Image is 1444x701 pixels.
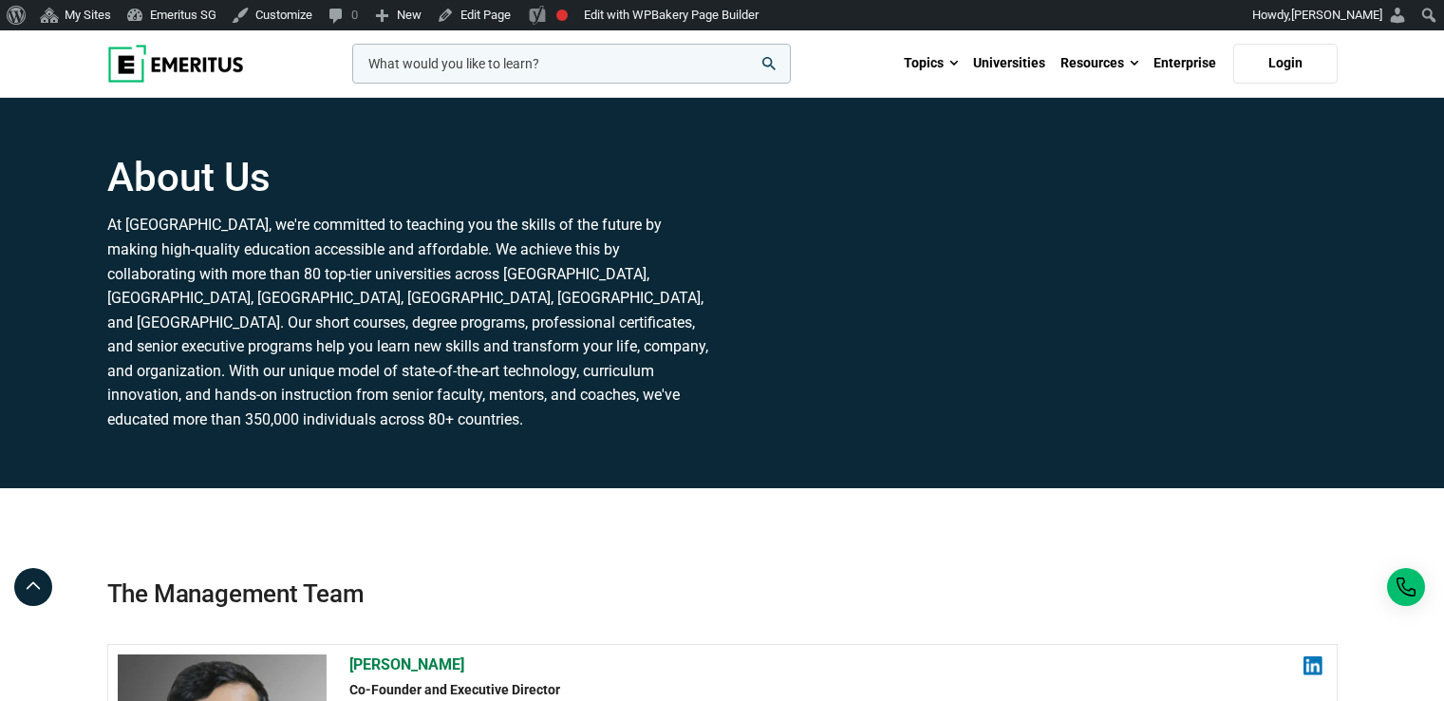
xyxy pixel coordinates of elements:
[107,154,711,201] h1: About Us
[1146,30,1224,97] a: Enterprise
[734,155,1338,454] iframe: YouTube video player
[349,681,1323,700] h2: Co-Founder and Executive Director
[349,654,1323,675] h2: [PERSON_NAME]
[896,30,966,97] a: Topics
[352,44,791,84] input: woocommerce-product-search-field-0
[1053,30,1146,97] a: Resources
[556,9,568,21] div: Focus keyphrase not set
[1233,44,1338,84] a: Login
[107,213,711,431] p: At [GEOGRAPHIC_DATA], we're committed to teaching you the skills of the future by making high-qua...
[1291,8,1382,22] span: [PERSON_NAME]
[1303,656,1322,675] img: linkedin.png
[107,521,1338,611] h2: The Management Team
[966,30,1053,97] a: Universities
